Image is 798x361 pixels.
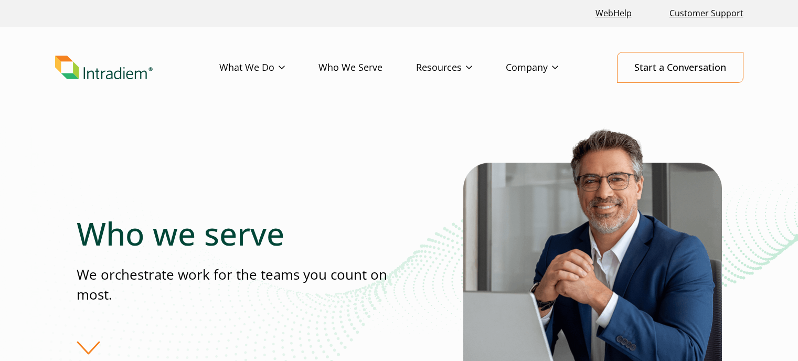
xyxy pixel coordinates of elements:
[416,52,506,83] a: Resources
[318,52,416,83] a: Who We Serve
[617,52,743,83] a: Start a Conversation
[219,52,318,83] a: What We Do
[665,2,748,25] a: Customer Support
[77,265,399,304] p: We orchestrate work for the teams you count on most.
[506,52,592,83] a: Company
[55,56,219,80] a: Link to homepage of Intradiem
[55,56,153,80] img: Intradiem
[591,2,636,25] a: Link opens in a new window
[77,215,399,252] h1: Who we serve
